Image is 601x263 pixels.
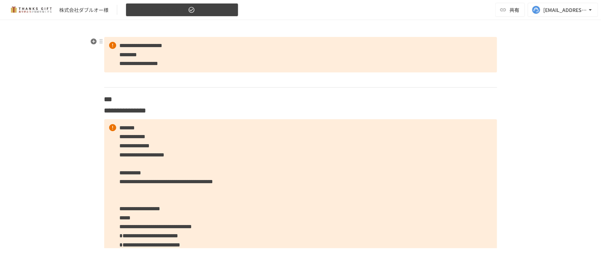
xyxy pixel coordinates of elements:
[59,6,108,14] div: 株式会社ダブルオー様
[126,3,238,17] button: 【[DATE]】振り返りMTG
[8,4,54,15] img: mMP1OxWUAhQbsRWCurg7vIHe5HqDpP7qZo7fRoNLXQh
[495,3,525,17] button: 共有
[528,3,598,17] button: [EMAIL_ADDRESS][DOMAIN_NAME]
[130,6,187,14] span: 【[DATE]】振り返りMTG
[509,6,519,14] span: 共有
[543,6,587,14] div: [EMAIL_ADDRESS][DOMAIN_NAME]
